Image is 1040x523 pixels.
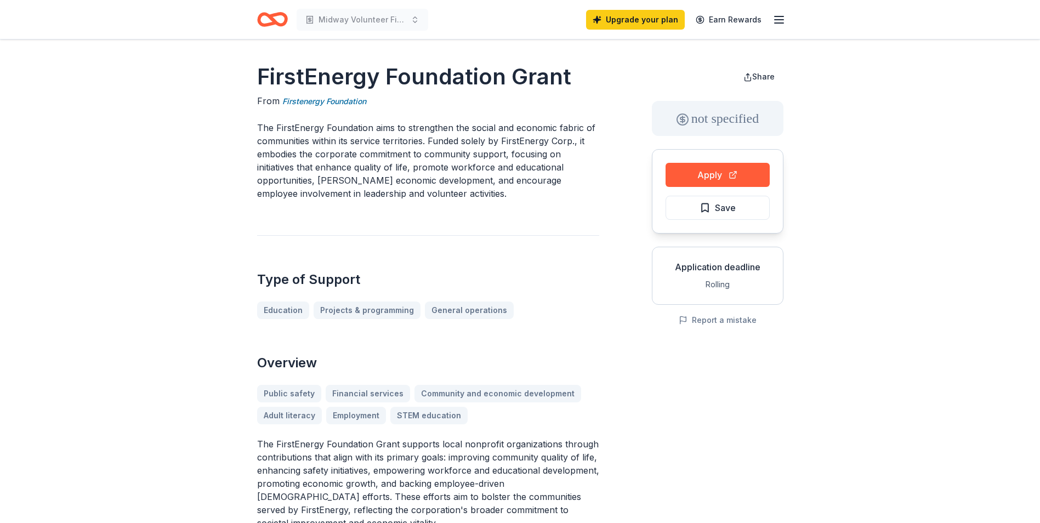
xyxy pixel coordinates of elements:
[257,7,288,32] a: Home
[715,201,736,215] span: Save
[257,302,309,319] a: Education
[661,260,774,274] div: Application deadline
[257,121,599,200] p: The FirstEnergy Foundation aims to strengthen the social and economic fabric of communities withi...
[425,302,514,319] a: General operations
[735,66,783,88] button: Share
[314,302,420,319] a: Projects & programming
[679,314,757,327] button: Report a mistake
[282,95,366,108] a: Firstenergy Foundation
[666,196,770,220] button: Save
[297,9,428,31] button: Midway Volunteer Fire Department
[752,72,775,81] span: Share
[652,101,783,136] div: not specified
[257,271,599,288] h2: Type of Support
[257,354,599,372] h2: Overview
[689,10,768,30] a: Earn Rewards
[666,163,770,187] button: Apply
[257,94,599,108] div: From
[319,13,406,26] span: Midway Volunteer Fire Department
[661,278,774,291] div: Rolling
[257,61,599,92] h1: FirstEnergy Foundation Grant
[586,10,685,30] a: Upgrade your plan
